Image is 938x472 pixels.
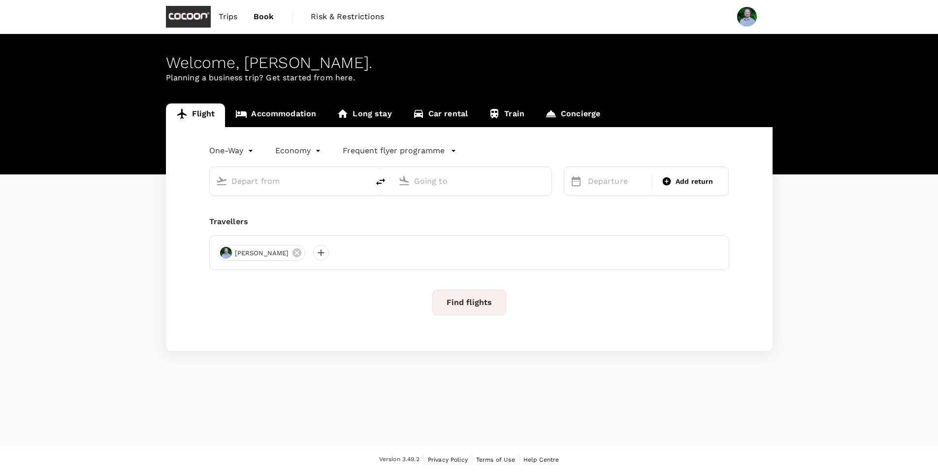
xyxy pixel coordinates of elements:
button: Open [362,180,364,182]
span: [PERSON_NAME] [229,248,295,258]
a: Help Centre [523,454,559,465]
a: Terms of Use [476,454,515,465]
a: Privacy Policy [428,454,468,465]
a: Car rental [402,103,479,127]
span: Trips [219,11,238,23]
p: Departure [588,175,646,187]
a: Flight [166,103,226,127]
a: Accommodation [225,103,326,127]
a: Train [478,103,535,127]
p: Frequent flyer programme [343,145,445,157]
div: [PERSON_NAME] [218,245,306,261]
span: Version 3.49.2 [379,455,420,465]
input: Depart from [231,173,348,189]
div: One-Way [209,143,256,159]
img: avatar-68998334612d0.jpeg [220,247,232,259]
img: Michael Blakey [737,7,757,27]
span: Privacy Policy [428,456,468,463]
span: Terms of Use [476,456,515,463]
img: Cocoon Capital [166,6,211,28]
button: Frequent flyer programme [343,145,456,157]
div: Travellers [209,216,729,228]
button: Find flights [432,290,506,315]
span: Help Centre [523,456,559,463]
p: Planning a business trip? Get started from here. [166,72,773,84]
span: Risk & Restrictions [311,11,384,23]
button: delete [369,170,392,194]
div: Economy [275,143,323,159]
span: Add return [676,176,713,187]
a: Long stay [326,103,402,127]
span: Book [254,11,274,23]
input: Going to [414,173,531,189]
button: Open [545,180,547,182]
a: Concierge [535,103,611,127]
div: Welcome , [PERSON_NAME] . [166,54,773,72]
